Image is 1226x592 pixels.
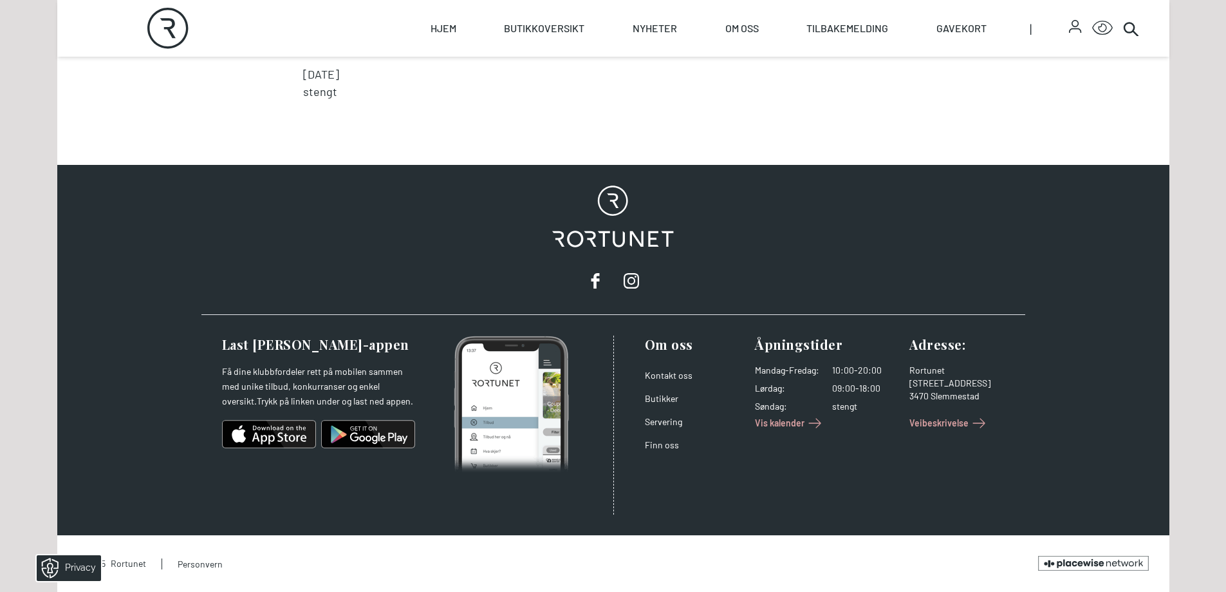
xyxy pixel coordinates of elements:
h3: Om oss [645,336,745,354]
span: Vis kalender [755,416,804,430]
dt: Lørdag : [755,382,819,395]
a: facebook [582,268,608,294]
dd: 10:00-20:00 [832,364,899,377]
a: Servering [645,416,682,427]
iframe: Manage Preferences [13,551,118,586]
a: Vis kalender [755,413,825,434]
a: Kontakt oss [645,370,692,381]
a: Personvern [162,559,223,569]
span: Slemmestad [931,390,980,401]
img: android [321,419,415,450]
a: Brought to you by the Placewise Network [1038,556,1149,571]
img: Photo of mobile app home screen [454,336,569,473]
span: 3470 [909,390,929,401]
a: Veibeskrivelse [909,413,989,434]
dt: Mandag - Fredag : [755,364,819,377]
dd: stengt [832,400,899,413]
p: Få dine klubbfordeler rett på mobilen sammen med unike tilbud, konkurranser og enkel oversikt.Try... [222,364,415,409]
img: ios [222,419,316,450]
dd: 09:00-18:00 [832,382,899,395]
a: instagram [618,268,644,294]
h3: Last [PERSON_NAME]-appen [222,336,415,354]
span: stengt [303,83,924,100]
dt: Søndag : [755,400,819,413]
span: [DATE] [303,66,924,83]
a: Butikker [645,393,678,404]
span: Veibeskrivelse [909,416,969,430]
div: Rortunet [909,364,1010,377]
h3: Åpningstider [755,336,899,354]
div: [STREET_ADDRESS] [909,377,1010,390]
h3: Adresse : [909,336,1010,354]
a: Finn oss [645,439,679,450]
button: Open Accessibility Menu [1092,18,1113,39]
